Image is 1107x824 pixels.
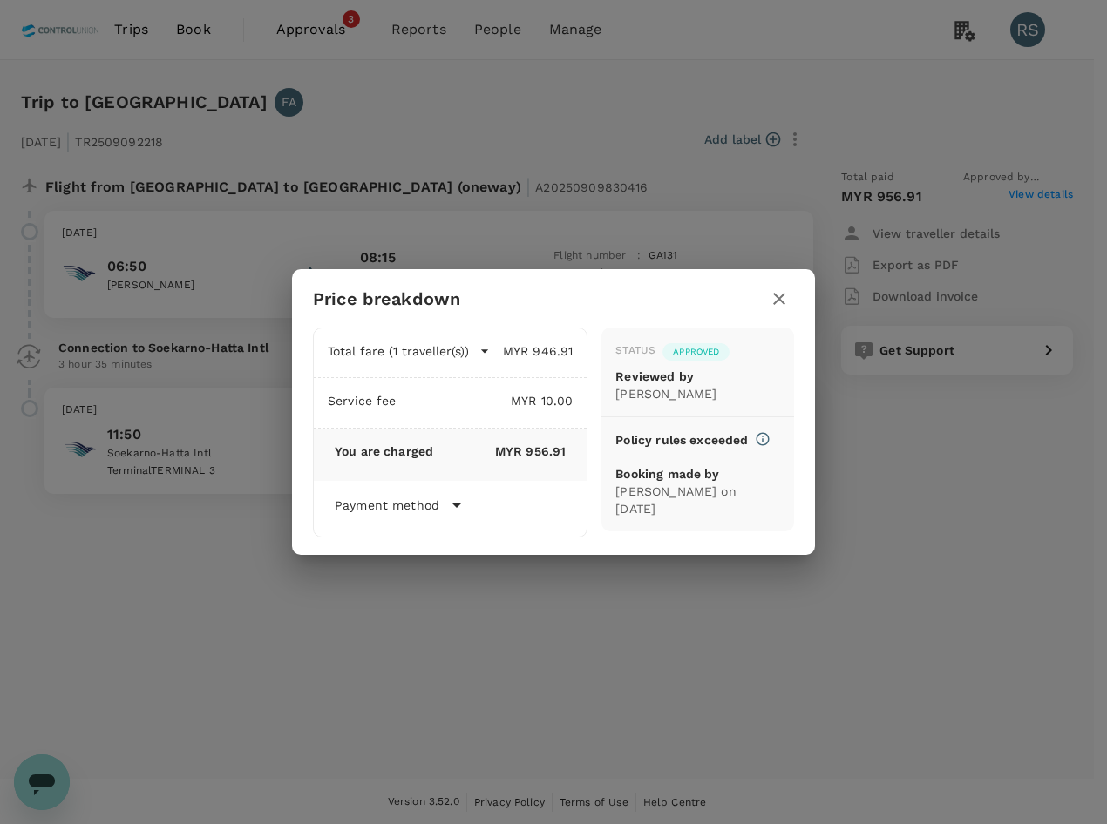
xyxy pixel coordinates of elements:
p: Payment method [335,496,439,514]
p: [PERSON_NAME] on [DATE] [615,483,780,517]
p: Service fee [328,392,397,409]
h6: Price breakdown [313,285,460,313]
p: You are charged [335,442,433,460]
p: Booking made by [615,465,780,483]
p: [PERSON_NAME] [615,385,780,402]
p: Total fare (1 traveller(s)) [328,342,469,360]
p: Reviewed by [615,368,780,385]
span: Approved [662,346,730,358]
p: MYR 956.91 [433,442,566,460]
div: Status [615,342,655,360]
p: Policy rules exceeded [615,431,748,449]
p: MYR 946.91 [490,342,573,360]
p: MYR 10.00 [397,392,574,409]
button: Total fare (1 traveller(s)) [328,342,490,360]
